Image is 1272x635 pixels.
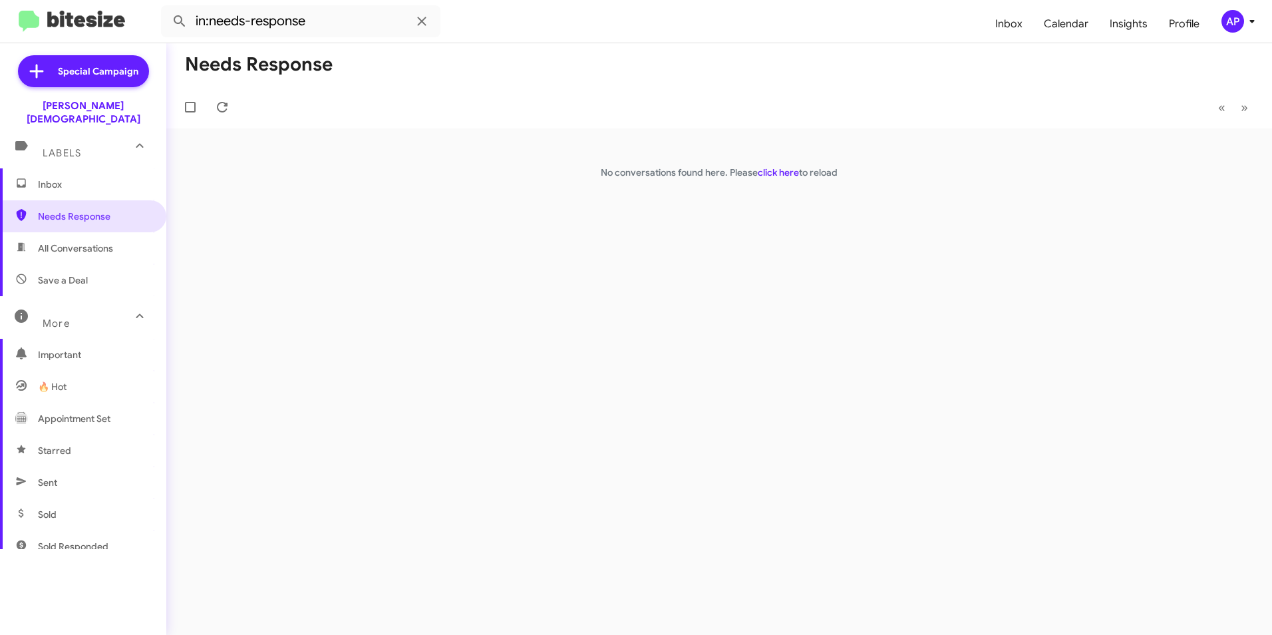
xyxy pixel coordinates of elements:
[38,444,71,457] span: Starred
[38,380,67,393] span: 🔥 Hot
[758,166,799,178] a: click here
[161,5,440,37] input: Search
[166,166,1272,179] p: No conversations found here. Please to reload
[1210,94,1233,121] button: Previous
[1233,94,1256,121] button: Next
[43,317,70,329] span: More
[38,348,151,361] span: Important
[38,242,113,255] span: All Conversations
[38,178,151,191] span: Inbox
[1033,5,1099,43] a: Calendar
[1099,5,1158,43] a: Insights
[58,65,138,78] span: Special Campaign
[18,55,149,87] a: Special Campaign
[1211,94,1256,121] nav: Page navigation example
[38,508,57,521] span: Sold
[38,412,110,425] span: Appointment Set
[1158,5,1210,43] a: Profile
[1221,10,1244,33] div: AP
[185,54,333,75] h1: Needs Response
[38,210,151,223] span: Needs Response
[1241,99,1248,116] span: »
[985,5,1033,43] a: Inbox
[38,274,88,287] span: Save a Deal
[38,540,108,553] span: Sold Responded
[1218,99,1225,116] span: «
[43,147,81,159] span: Labels
[38,476,57,489] span: Sent
[1210,10,1257,33] button: AP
